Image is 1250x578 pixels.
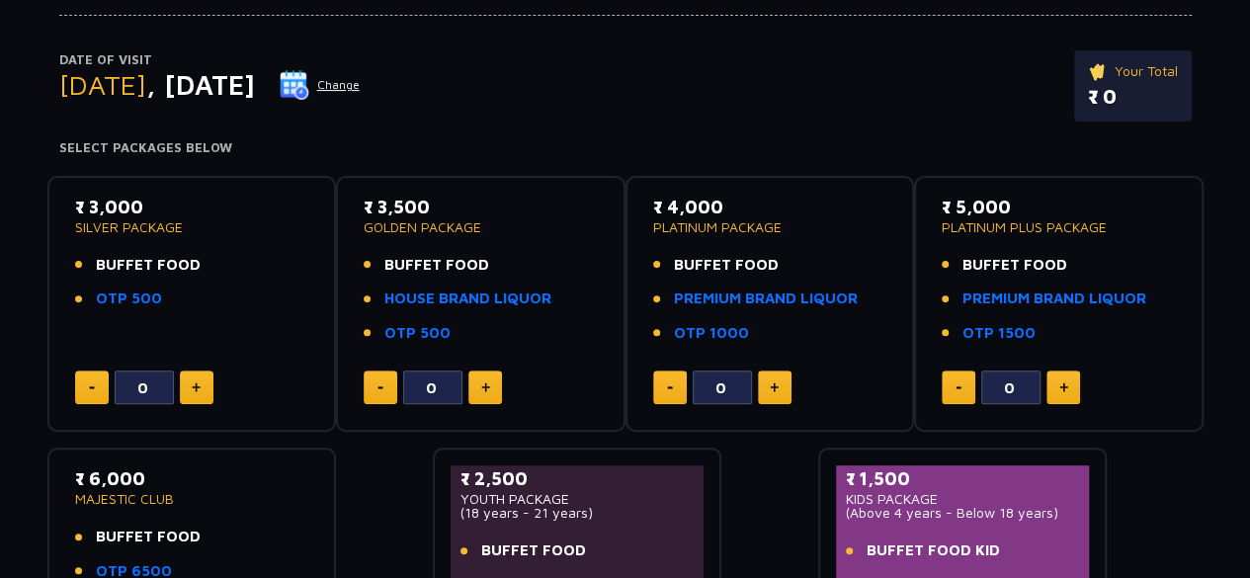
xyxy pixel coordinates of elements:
[59,68,146,101] span: [DATE]
[96,288,162,310] a: OTP 500
[364,220,598,234] p: GOLDEN PACKAGE
[384,288,551,310] a: HOUSE BRAND LIQUOR
[75,492,309,506] p: MAJESTIC CLUB
[59,140,1192,156] h4: Select Packages Below
[460,492,695,506] p: YOUTH PACKAGE
[481,539,586,562] span: BUFFET FOOD
[962,322,1036,345] a: OTP 1500
[75,465,309,492] p: ₹ 6,000
[667,386,673,389] img: minus
[481,382,490,392] img: plus
[770,382,779,392] img: plus
[96,254,201,277] span: BUFFET FOOD
[962,288,1146,310] a: PREMIUM BRAND LIQUOR
[1059,382,1068,392] img: plus
[942,220,1176,234] p: PLATINUM PLUS PACKAGE
[75,194,309,220] p: ₹ 3,000
[377,386,383,389] img: minus
[653,220,887,234] p: PLATINUM PACKAGE
[846,465,1080,492] p: ₹ 1,500
[279,69,361,101] button: Change
[1088,82,1178,112] p: ₹ 0
[75,220,309,234] p: SILVER PACKAGE
[384,322,451,345] a: OTP 500
[96,526,201,548] span: BUFFET FOOD
[1088,60,1109,82] img: ticket
[674,254,779,277] span: BUFFET FOOD
[674,322,749,345] a: OTP 1000
[1088,60,1178,82] p: Your Total
[364,194,598,220] p: ₹ 3,500
[846,492,1080,506] p: KIDS PACKAGE
[867,539,1000,562] span: BUFFET FOOD KID
[653,194,887,220] p: ₹ 4,000
[192,382,201,392] img: plus
[384,254,489,277] span: BUFFET FOOD
[942,194,1176,220] p: ₹ 5,000
[59,50,361,70] p: Date of Visit
[962,254,1067,277] span: BUFFET FOOD
[460,506,695,520] p: (18 years - 21 years)
[146,68,255,101] span: , [DATE]
[846,506,1080,520] p: (Above 4 years - Below 18 years)
[956,386,961,389] img: minus
[674,288,858,310] a: PREMIUM BRAND LIQUOR
[460,465,695,492] p: ₹ 2,500
[89,386,95,389] img: minus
